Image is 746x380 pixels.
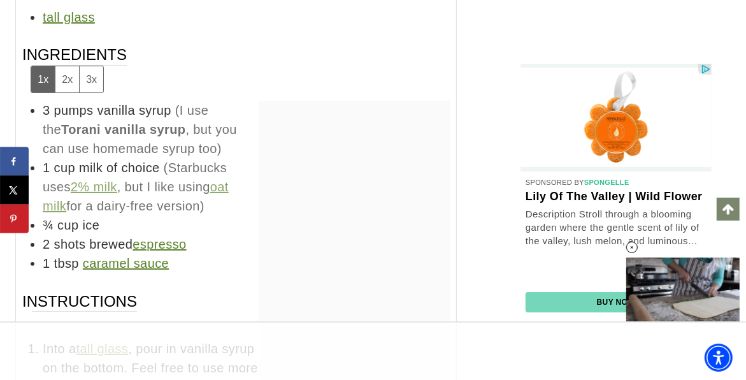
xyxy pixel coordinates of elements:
a: Description Stroll through a blooming garden where the gentle scent of lily of the valley, lush m... [526,207,707,247]
span: pumps [54,103,94,117]
img: OBA_TRANS.png [699,64,711,74]
a: BUY NOW [597,298,636,307]
a: oat milk [43,180,229,213]
a: caramel sauce [83,256,169,270]
span: (Starbucks uses , but I like using for a dairy-free version) [43,161,229,213]
button: Adjust servings by 3x [79,66,103,92]
span: shots [54,237,86,251]
span: 3 [43,103,50,117]
span: brewed [89,237,186,251]
span: ¾ [43,218,54,232]
a: Lily of the Valley | Wild Flower [526,190,707,204]
span: Instructions [22,291,137,332]
span: cup [54,161,75,175]
span: vanilla syrup [97,103,171,117]
span: 1 [43,161,50,175]
span: 2 [43,237,50,251]
span: milk of choice [79,161,160,175]
span: Spongelle [584,179,629,186]
span: ice [82,218,99,232]
a: 2% milk [71,180,117,194]
strong: Torani vanilla syrup [61,122,185,136]
a: Sponsored BySpongelle [526,179,629,186]
a: tall glass [43,10,95,24]
button: Adjust servings by 1x [31,66,55,92]
span: 1 [43,256,50,270]
div: Accessibility Menu [705,344,733,372]
span: (I use the , but you can use homemade syrup too) [43,103,237,156]
span: cup [57,218,78,232]
a: espresso [133,237,186,251]
span: tbsp [54,256,79,270]
span: Ingredients [22,45,127,92]
button: Adjust servings by 2x [55,66,79,92]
